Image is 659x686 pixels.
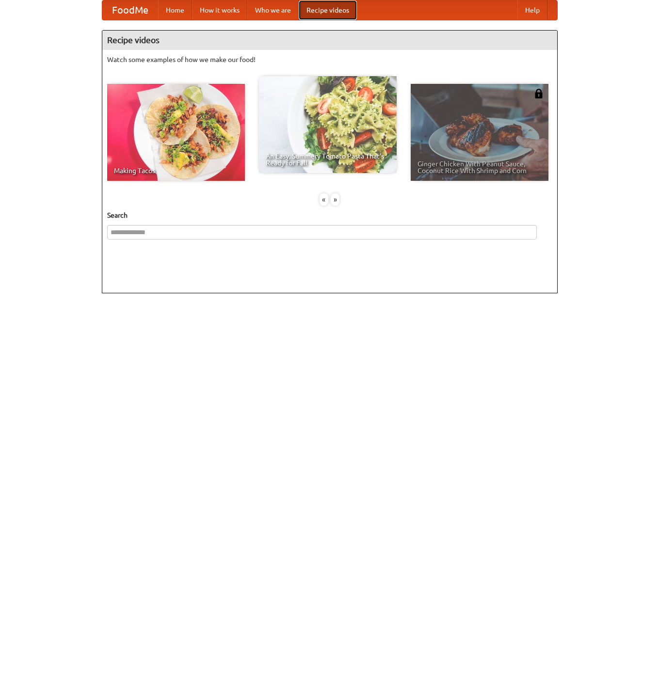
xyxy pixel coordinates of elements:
a: An Easy, Summery Tomato Pasta That's Ready for Fall [259,76,397,173]
a: How it works [192,0,247,20]
img: 483408.png [534,89,544,98]
a: FoodMe [102,0,158,20]
a: Making Tacos [107,84,245,181]
a: Help [517,0,547,20]
a: Home [158,0,192,20]
span: An Easy, Summery Tomato Pasta That's Ready for Fall [266,153,390,166]
div: « [320,193,328,206]
h5: Search [107,210,552,220]
p: Watch some examples of how we make our food! [107,55,552,64]
span: Making Tacos [114,167,238,174]
a: Who we are [247,0,299,20]
h4: Recipe videos [102,31,557,50]
div: » [331,193,339,206]
a: Recipe videos [299,0,357,20]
